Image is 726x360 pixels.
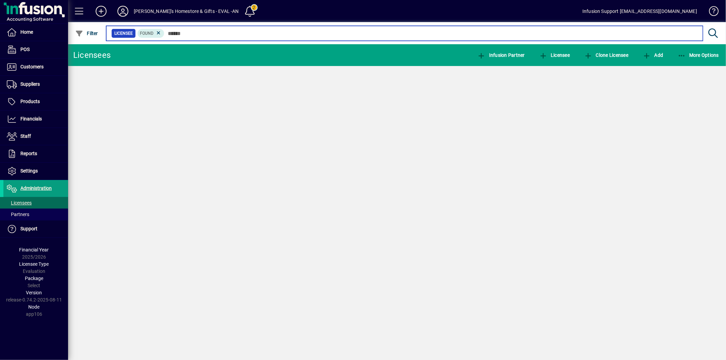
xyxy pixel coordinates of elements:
span: Customers [20,64,44,69]
span: Licensee Type [19,261,49,267]
span: More Options [678,52,719,58]
span: Licensees [7,200,32,206]
span: Settings [20,168,38,174]
button: Profile [112,5,134,17]
span: Version [26,290,42,295]
span: Filter [75,31,98,36]
span: Package [25,276,43,281]
span: POS [20,47,30,52]
a: Customers [3,59,68,76]
span: Suppliers [20,81,40,87]
span: Clone Licensee [584,52,628,58]
span: Infusion Partner [477,52,525,58]
div: Licensees [73,50,111,61]
button: Add [641,49,665,61]
span: Financials [20,116,42,121]
button: Add [90,5,112,17]
button: Clone Licensee [582,49,630,61]
span: Home [20,29,33,35]
span: Products [20,99,40,104]
a: Reports [3,145,68,162]
a: Suppliers [3,76,68,93]
a: Products [3,93,68,110]
a: Partners [3,209,68,220]
span: Add [643,52,663,58]
a: Financials [3,111,68,128]
a: Home [3,24,68,41]
mat-chip: Found Status: Found [138,29,164,38]
span: Administration [20,185,52,191]
span: Found [140,31,154,36]
button: Licensee [537,49,572,61]
a: Staff [3,128,68,145]
a: Licensees [3,197,68,209]
button: Filter [74,27,100,39]
div: Infusion Support [EMAIL_ADDRESS][DOMAIN_NAME] [582,6,697,17]
span: Licensee [539,52,570,58]
button: More Options [676,49,721,61]
span: Staff [20,133,31,139]
a: POS [3,41,68,58]
a: Support [3,220,68,238]
a: Knowledge Base [704,1,717,23]
div: [PERSON_NAME]'s Homestore & Gifts - EVAL -AN [134,6,239,17]
span: Reports [20,151,37,156]
span: Licensee [114,30,133,37]
span: Node [29,304,40,310]
a: Settings [3,163,68,180]
span: Support [20,226,37,231]
button: Infusion Partner [475,49,527,61]
span: Partners [7,212,29,217]
span: Financial Year [19,247,49,252]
